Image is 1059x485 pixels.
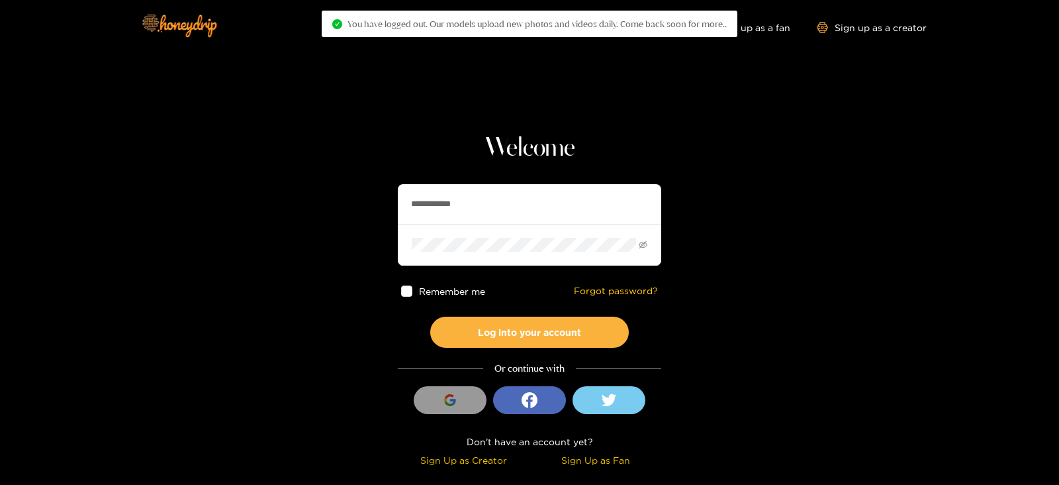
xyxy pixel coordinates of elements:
h1: Welcome [398,133,661,164]
a: Forgot password? [574,286,658,297]
div: Or continue with [398,361,661,376]
a: Sign up as a creator [817,22,927,33]
div: Sign Up as Creator [401,453,526,468]
span: Remember me [419,286,485,296]
a: Sign up as a fan [700,22,790,33]
div: Don't have an account yet? [398,434,661,449]
button: Log into your account [430,317,629,348]
span: You have logged out. Our models upload new photos and videos daily. Come back soon for more.. [347,19,727,29]
span: check-circle [332,19,342,29]
div: Sign Up as Fan [533,453,658,468]
span: eye-invisible [639,241,647,249]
